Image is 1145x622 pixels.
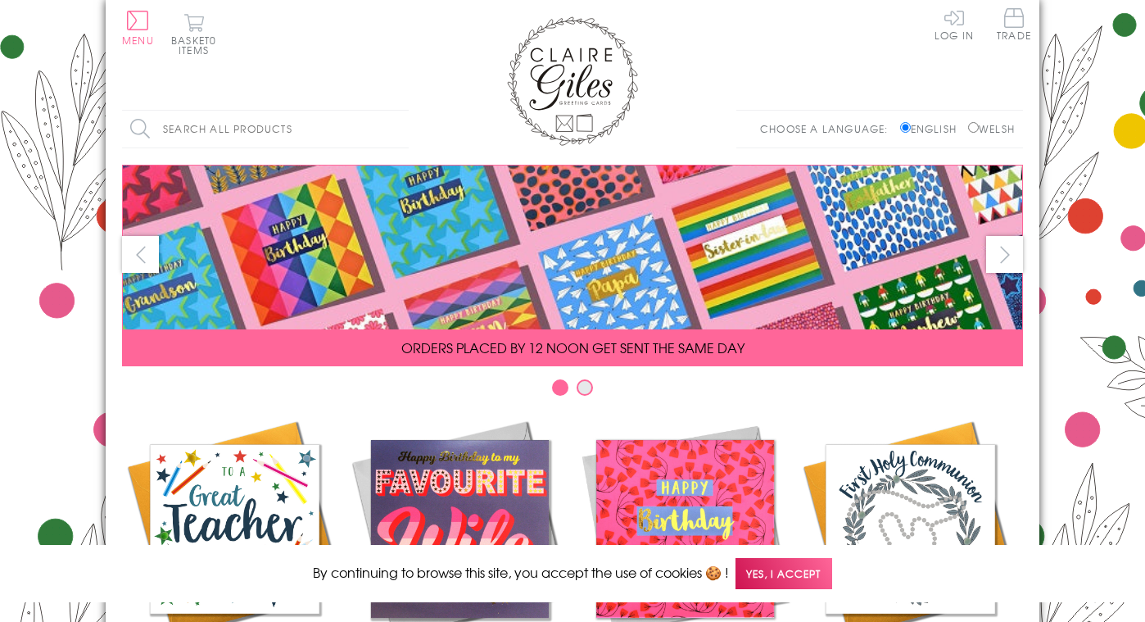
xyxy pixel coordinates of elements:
[122,33,154,48] span: Menu
[552,379,568,396] button: Carousel Page 1 (Current Slide)
[935,8,974,40] a: Log In
[997,8,1031,43] a: Trade
[122,236,159,273] button: prev
[577,379,593,396] button: Carousel Page 2
[392,111,409,148] input: Search
[968,121,1015,136] label: Welsh
[900,122,911,133] input: English
[900,121,965,136] label: English
[986,236,1023,273] button: next
[401,338,744,357] span: ORDERS PLACED BY 12 NOON GET SENT THE SAME DAY
[507,16,638,146] img: Claire Giles Greetings Cards
[122,11,154,45] button: Menu
[179,33,216,57] span: 0 items
[122,379,1023,404] div: Carousel Pagination
[997,8,1031,40] span: Trade
[760,121,897,136] p: Choose a language:
[735,558,832,590] span: Yes, I accept
[171,13,216,55] button: Basket0 items
[968,122,979,133] input: Welsh
[122,111,409,148] input: Search all products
